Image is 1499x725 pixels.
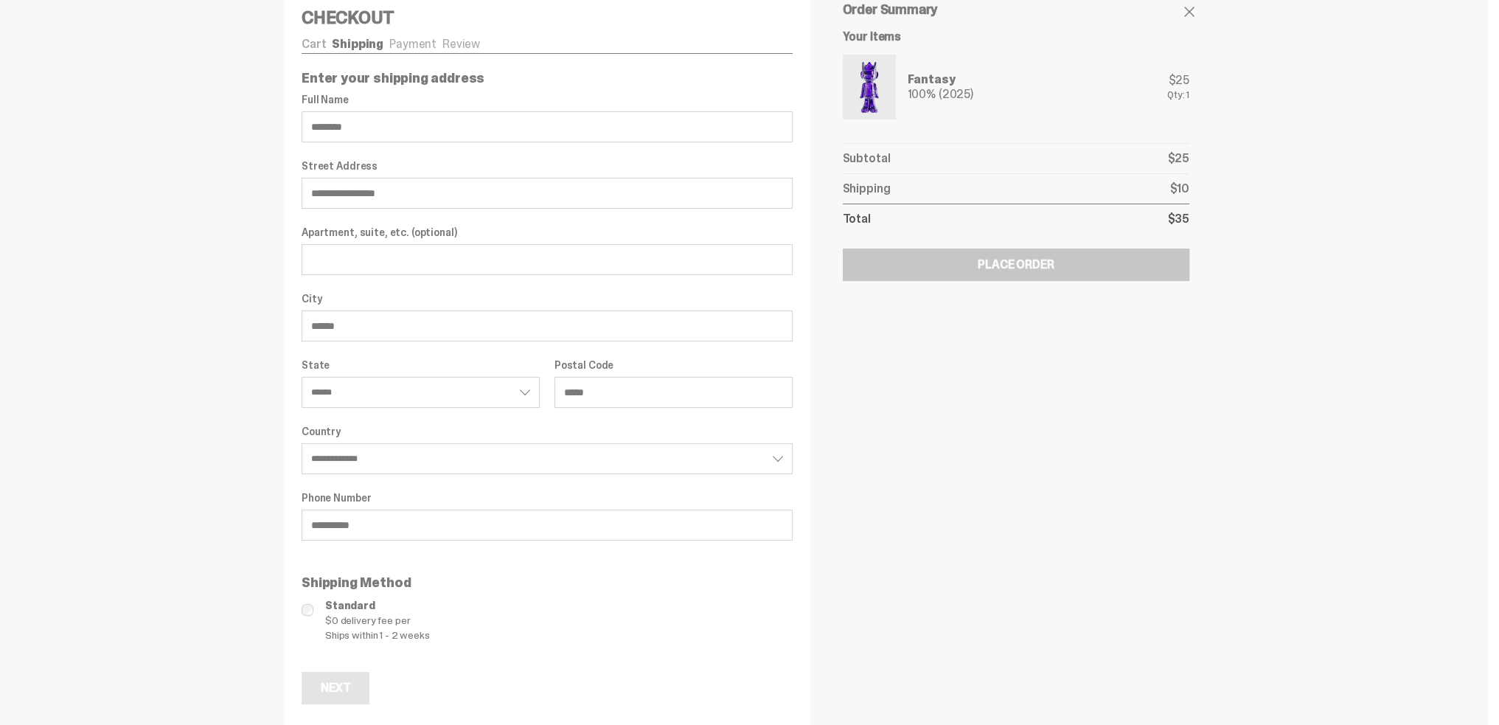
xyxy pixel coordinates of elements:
[302,36,326,52] a: Cart
[908,89,973,100] div: 100% (2025)
[843,183,891,195] p: Shipping
[332,36,383,52] a: Shipping
[846,58,893,117] img: Yahoo-HG---1.png
[1167,153,1189,164] p: $25
[843,153,891,164] p: Subtotal
[1169,183,1189,195] p: $10
[843,31,1189,43] h6: Your Items
[843,213,871,225] p: Total
[302,72,793,85] p: Enter your shipping address
[978,259,1054,271] div: Place Order
[1167,74,1189,86] div: $25
[302,9,793,27] h4: Checkout
[1167,89,1189,100] div: Qty: 1
[843,249,1189,281] button: Place Order
[843,3,1189,16] h5: Order Summary
[1167,213,1189,225] p: $35
[908,74,973,86] div: Fantasy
